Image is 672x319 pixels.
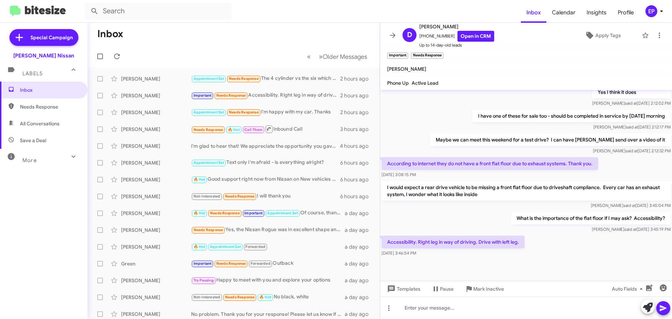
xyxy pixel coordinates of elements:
[191,125,340,133] div: Inbound Call
[303,49,315,64] button: Previous
[22,70,43,77] span: Labels
[340,109,374,116] div: 2 hours ago
[194,177,205,182] span: 🔥 Hot
[419,42,494,49] span: Up to 14-day-old leads
[121,176,191,183] div: [PERSON_NAME]
[194,261,212,266] span: Important
[612,2,639,23] span: Profile
[244,211,262,215] span: Important
[412,80,439,86] span: Active Lead
[210,211,240,215] span: Needs Response
[121,277,191,284] div: [PERSON_NAME]
[567,29,638,42] button: Apply Tags
[473,283,504,295] span: Mark Inactive
[645,5,657,17] div: EP
[191,175,340,183] div: Good support right now from Nissan on New vehicles - if one of the last 2025's or a New 2026 I ho...
[194,110,224,115] span: Appointment Set
[121,260,191,267] div: Green
[593,148,671,153] span: [PERSON_NAME] [DATE] 2:12:32 PM
[121,210,191,217] div: [PERSON_NAME]
[380,283,426,295] button: Templates
[419,22,494,31] span: [PERSON_NAME]
[194,160,224,165] span: Appointment Set
[121,109,191,116] div: [PERSON_NAME]
[194,127,223,132] span: Needs Response
[191,108,340,116] div: I'm happy with my car. Thanks
[191,143,340,150] div: I'm glad to hear that! We appreciate the opportunity you gave us and it was a delight to see anot...
[595,29,621,42] span: Apply Tags
[521,2,546,23] a: Inbox
[191,293,345,301] div: No black, white
[381,172,416,177] span: [DATE] 3:08:15 PM
[407,29,412,41] span: D
[593,124,671,130] span: [PERSON_NAME] [DATE] 2:12:17 PM
[249,261,272,267] span: Forwarded
[191,209,345,217] div: Of course, thank you as well
[244,244,267,250] span: Forwarded
[345,260,374,267] div: a day ago
[194,93,212,98] span: Important
[121,227,191,234] div: [PERSON_NAME]
[345,243,374,250] div: a day ago
[546,2,581,23] span: Calendar
[22,157,37,164] span: More
[426,283,459,295] button: Pause
[592,100,671,106] span: [PERSON_NAME] [DATE] 2:12:02 PM
[319,52,323,61] span: »
[191,259,345,268] div: Outback
[194,76,224,81] span: Appointment Set
[419,31,494,42] span: [PHONE_NUMBER]
[121,159,191,166] div: [PERSON_NAME]
[459,283,510,295] button: Mark Inactive
[430,133,671,146] p: Maybe we can meet this weekend for a test drive? I can have [PERSON_NAME] send over a video of it
[121,193,191,200] div: [PERSON_NAME]
[97,28,123,40] h1: Inbox
[20,120,59,127] span: All Conversations
[639,5,664,17] button: EP
[411,53,443,59] small: Needs Response
[121,294,191,301] div: [PERSON_NAME]
[225,295,255,299] span: Needs Response
[191,192,340,200] div: I will thank you
[194,194,220,199] span: Not-Interested
[121,75,191,82] div: [PERSON_NAME]
[340,176,374,183] div: 6 hours ago
[121,243,191,250] div: [PERSON_NAME]
[340,159,374,166] div: 6 hours ago
[345,294,374,301] div: a day ago
[345,210,374,217] div: a day ago
[121,143,191,150] div: [PERSON_NAME]
[612,283,645,295] span: Auto Fields
[626,124,638,130] span: said at
[216,93,246,98] span: Needs Response
[121,311,191,318] div: [PERSON_NAME]
[229,76,259,81] span: Needs Response
[259,295,271,299] span: 🔥 Hot
[30,34,73,41] span: Special Campaign
[194,278,214,283] span: Try Pausing
[386,283,420,295] span: Templates
[13,52,74,59] div: [PERSON_NAME] Nissan
[9,29,78,46] a: Special Campaign
[625,100,637,106] span: said at
[229,110,259,115] span: Needs Response
[20,86,79,93] span: Inbox
[191,91,340,99] div: Accessibility. Right leg in way of driving. Drive with left leg.
[228,127,240,132] span: 🔥 Hot
[323,53,367,61] span: Older Messages
[440,283,454,295] span: Pause
[216,261,246,266] span: Needs Response
[387,53,408,59] small: Important
[381,181,671,201] p: I would expect a rear drive vehicle to be missing a front flat floor due to driveshaft compliance...
[623,203,636,208] span: said at
[121,92,191,99] div: [PERSON_NAME]
[340,143,374,150] div: 4 hours ago
[606,283,651,295] button: Auto Fields
[624,227,637,232] span: said at
[194,295,220,299] span: Not-Interested
[340,126,374,133] div: 3 hours ago
[340,193,374,200] div: 6 hours ago
[472,110,671,122] p: I have one of these for sale too - should be completed in service by [DATE] morning
[191,159,340,167] div: Text only I'm afraid - is everything alright?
